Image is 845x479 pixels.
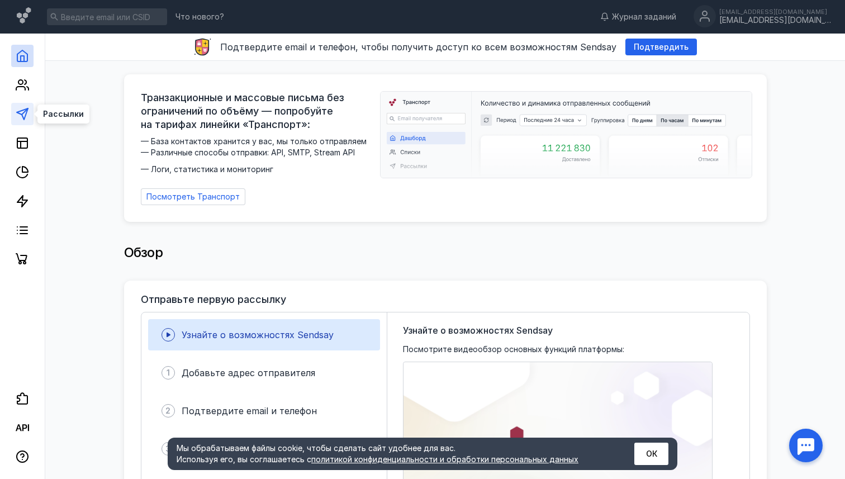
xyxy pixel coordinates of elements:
div: [EMAIL_ADDRESS][DOMAIN_NAME] [719,16,831,25]
span: Посмотреть Транспорт [146,192,240,202]
a: Посмотреть Транспорт [141,188,245,205]
span: 2 [165,405,170,416]
span: Добавьте адрес отправителя [182,367,315,378]
span: Подтвердите email и телефон [182,405,317,416]
span: Узнайте о возможностях Sendsay [182,329,334,340]
div: [EMAIL_ADDRESS][DOMAIN_NAME] [719,8,831,15]
span: Обзор [124,244,163,260]
span: 1 [167,367,170,378]
span: Журнал заданий [612,11,676,22]
span: 3 [165,443,171,454]
button: Подтвердить [625,39,697,55]
span: Что нового? [175,13,224,21]
span: Узнайте о возможностях Sendsay [403,324,553,337]
input: Введите email или CSID [47,8,167,25]
span: Рассылки [43,110,84,118]
a: Журнал заданий [595,11,682,22]
span: Подтвердить [634,42,689,52]
button: ОК [634,443,668,465]
span: Транзакционные и массовые письма без ограничений по объёму — попробуйте на тарифах линейки «Транс... [141,91,373,131]
div: Мы обрабатываем файлы cookie, чтобы сделать сайт удобнее для вас. Используя его, вы соглашаетесь c [177,443,607,465]
h3: Отправьте первую рассылку [141,294,286,305]
span: — База контактов хранится у вас, мы только отправляем — Различные способы отправки: API, SMTP, St... [141,136,373,175]
a: политикой конфиденциальности и обработки персональных данных [311,454,578,464]
span: Посмотрите видеообзор основных функций платформы: [403,344,624,355]
a: Что нового? [170,13,230,21]
span: Подтвердите email и телефон, чтобы получить доступ ко всем возможностям Sendsay [220,41,616,53]
img: dashboard-transport-banner [381,92,752,178]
